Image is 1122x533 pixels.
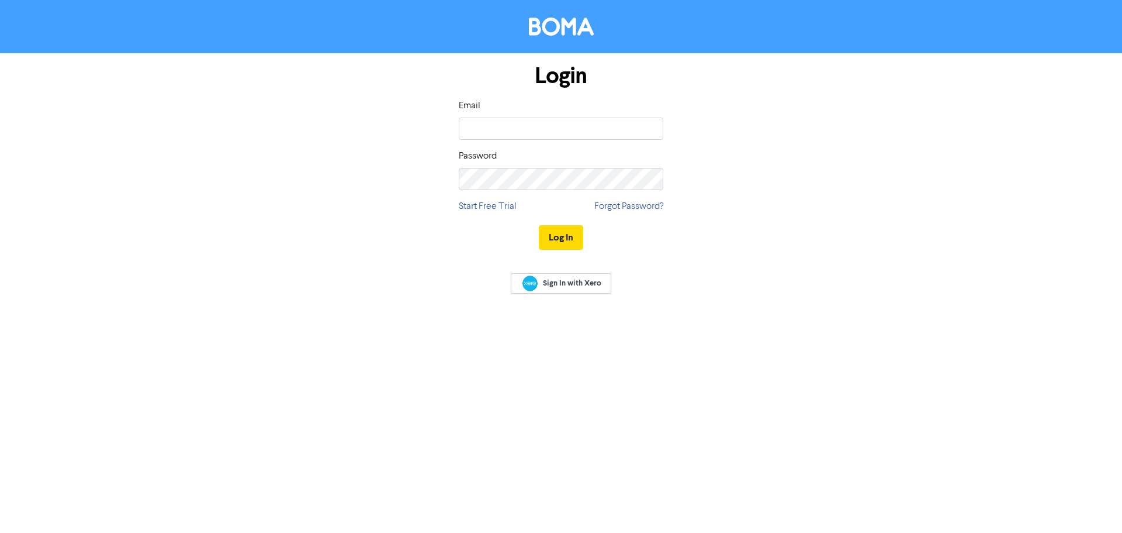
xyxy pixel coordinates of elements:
a: Sign In with Xero [511,273,611,294]
span: Sign In with Xero [543,278,601,288]
label: Email [459,99,480,113]
label: Password [459,149,497,163]
keeper-lock: Open Keeper Popup [642,122,656,136]
img: Xero logo [522,276,538,291]
button: Log In [539,225,583,250]
h1: Login [459,63,663,90]
a: Forgot Password? [594,200,663,214]
a: Start Free Trial [459,200,517,214]
img: BOMA Logo [529,18,594,36]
